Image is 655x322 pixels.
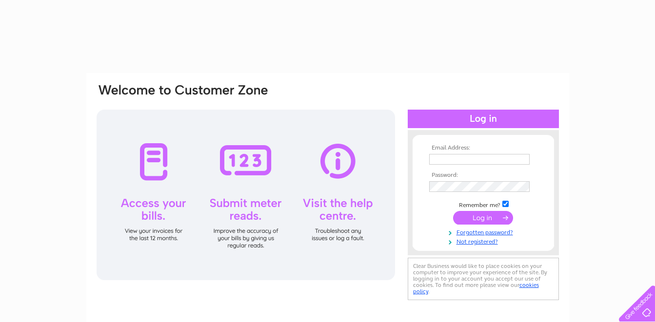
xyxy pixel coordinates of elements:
[429,227,540,236] a: Forgotten password?
[427,172,540,179] th: Password:
[453,211,513,225] input: Submit
[413,282,539,295] a: cookies policy
[429,236,540,246] a: Not registered?
[408,258,559,300] div: Clear Business would like to place cookies on your computer to improve your experience of the sit...
[427,199,540,209] td: Remember me?
[427,145,540,152] th: Email Address:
